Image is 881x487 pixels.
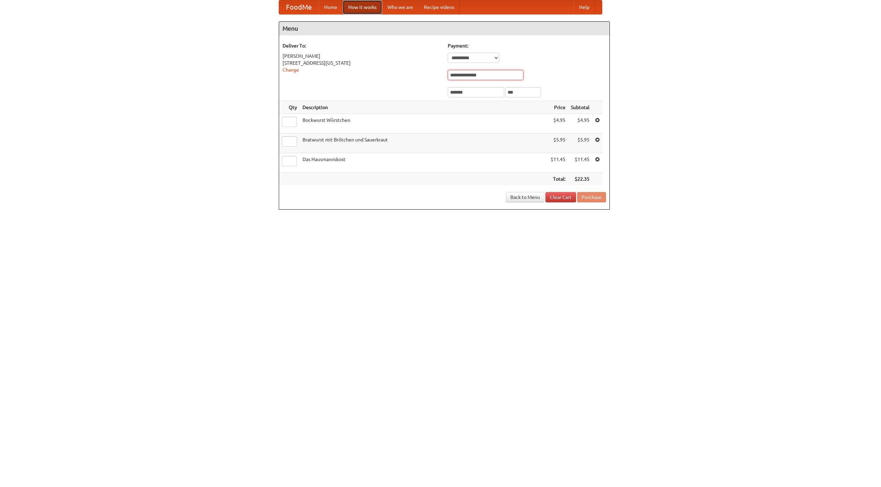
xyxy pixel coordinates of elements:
[548,153,568,173] td: $11.45
[574,0,595,14] a: Help
[568,114,592,134] td: $4.95
[283,67,299,73] a: Change
[279,22,609,35] h4: Menu
[506,192,544,202] a: Back to Menu
[448,42,606,49] h5: Payment:
[319,0,343,14] a: Home
[548,134,568,153] td: $5.95
[577,192,606,202] button: Purchase
[300,153,548,173] td: Das Hausmannskost
[568,101,592,114] th: Subtotal
[279,0,319,14] a: FoodMe
[568,134,592,153] td: $5.95
[382,0,418,14] a: Who we are
[545,192,576,202] a: Clear Cart
[343,0,382,14] a: How it works
[418,0,460,14] a: Recipe videos
[283,53,441,60] div: [PERSON_NAME]
[548,173,568,186] th: Total:
[279,101,300,114] th: Qty
[283,60,441,66] div: [STREET_ADDRESS][US_STATE]
[300,101,548,114] th: Description
[548,114,568,134] td: $4.95
[300,134,548,153] td: Bratwurst mit Brötchen und Sauerkraut
[568,153,592,173] td: $11.45
[300,114,548,134] td: Bockwurst Würstchen
[568,173,592,186] th: $22.35
[548,101,568,114] th: Price
[283,42,441,49] h5: Deliver To:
